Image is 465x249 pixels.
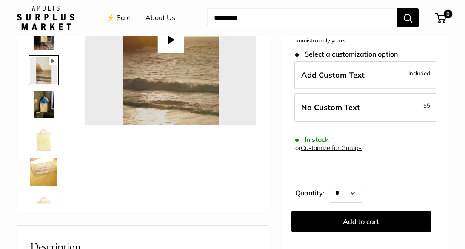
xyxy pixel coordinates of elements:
span: Add Custom Text [301,70,365,80]
span: Select a customization option [295,50,398,58]
a: description_Seal of authenticity printed on the backside of every bag. [29,123,59,153]
input: Search... [207,8,397,27]
a: 0 [436,13,446,23]
label: Add Custom Text [294,61,436,89]
a: Market Bag in Daisy [29,157,59,187]
a: Market Bag in Daisy [29,89,59,119]
a: Market Bag in Daisy [29,191,59,221]
p: Print a mix of letters, words, and numbers to make it unmistakably yours. [295,28,435,45]
span: Included [408,68,430,78]
button: Play [158,27,184,53]
div: or [295,142,362,154]
img: Apolis: Surplus Market [17,6,74,30]
img: description_The Original Market Bag in Daisy [30,23,57,50]
label: Quantity: [295,181,330,203]
span: No Custom Text [301,102,360,112]
button: Add to cart [291,211,431,232]
span: - [421,100,430,110]
a: ⚡️ Sale [106,11,131,24]
img: Market Bag in Daisy [30,192,57,220]
span: 0 [444,10,452,18]
span: $5 [423,102,430,109]
img: description_Seal of authenticity printed on the backside of every bag. [30,124,57,152]
label: Leave Blank [294,93,436,122]
a: Customize for Groups [301,144,362,152]
button: Search [397,8,419,27]
a: About Us [145,11,175,24]
a: description_The Original Market Bag in Daisy [29,21,59,51]
span: In stock [295,136,329,144]
img: Market Bag in Daisy [30,91,57,118]
img: Market Bag in Daisy [30,158,57,186]
img: Market Bag in Daisy [30,57,57,84]
a: Market Bag in Daisy [29,55,59,85]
